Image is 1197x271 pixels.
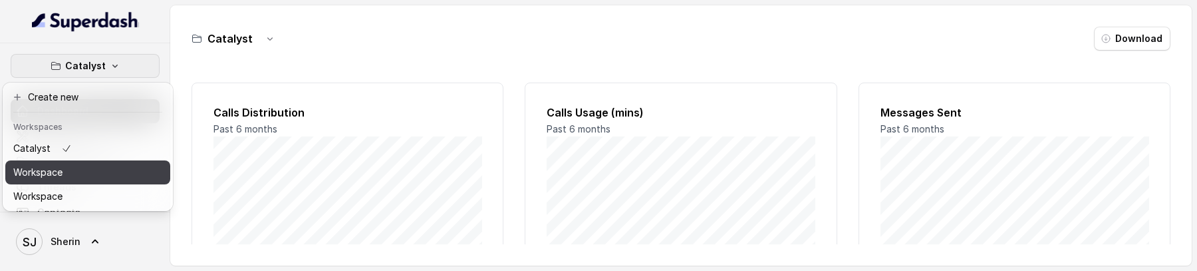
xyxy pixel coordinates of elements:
p: Workspace [13,188,63,204]
p: Catalyst [13,140,51,156]
p: Catalyst [65,58,106,74]
button: Catalyst [11,54,160,78]
div: Catalyst [3,83,173,211]
header: Workspaces [5,115,170,136]
p: Workspace [13,164,63,180]
button: Create new [5,85,170,109]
